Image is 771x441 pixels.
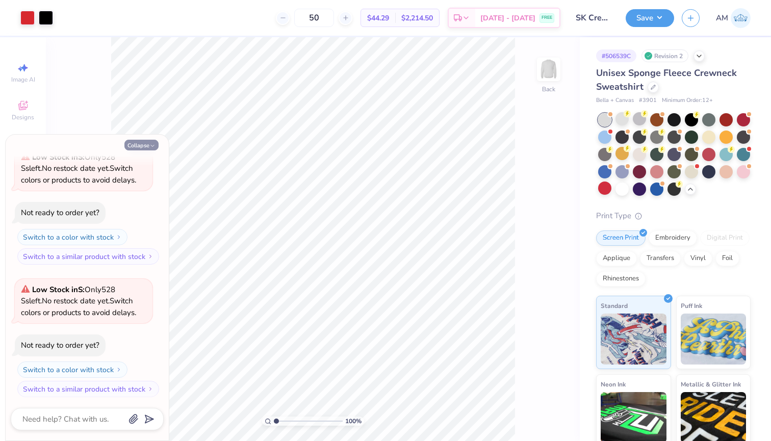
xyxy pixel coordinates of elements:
[21,207,99,218] div: Not ready to order yet?
[17,381,159,397] button: Switch to a similar product with stock
[124,140,159,150] button: Collapse
[662,96,713,105] span: Minimum Order: 12 +
[716,12,728,24] span: AM
[681,314,747,365] img: Puff Ink
[147,253,153,260] img: Switch to a similar product with stock
[32,284,85,295] strong: Low Stock in S :
[542,14,552,21] span: FREE
[116,367,122,373] img: Switch to a color with stock
[17,248,159,265] button: Switch to a similar product with stock
[716,8,751,28] a: AM
[596,49,636,62] div: # 506539C
[116,234,122,240] img: Switch to a color with stock
[147,386,153,392] img: Switch to a similar product with stock
[640,251,681,266] div: Transfers
[641,49,688,62] div: Revision 2
[601,379,626,390] span: Neon Ink
[294,9,334,27] input: – –
[345,417,362,426] span: 100 %
[596,210,751,222] div: Print Type
[32,152,85,162] strong: Low Stock in S :
[12,113,34,121] span: Designs
[731,8,751,28] img: Ava Miller
[596,271,646,287] div: Rhinestones
[480,13,535,23] span: [DATE] - [DATE]
[684,251,712,266] div: Vinyl
[21,340,99,350] div: Not ready to order yet?
[601,314,666,365] img: Standard
[601,300,628,311] span: Standard
[596,251,637,266] div: Applique
[42,163,110,173] span: No restock date yet.
[596,96,634,105] span: Bella + Canvas
[21,284,136,318] span: Only 528 Ss left. Switch colors or products to avoid delays.
[596,230,646,246] div: Screen Print
[538,59,559,80] img: Back
[626,9,674,27] button: Save
[42,296,110,306] span: No restock date yet.
[715,251,739,266] div: Foil
[596,67,737,93] span: Unisex Sponge Fleece Crewneck Sweatshirt
[17,361,127,378] button: Switch to a color with stock
[11,75,35,84] span: Image AI
[542,85,555,94] div: Back
[700,230,750,246] div: Digital Print
[681,379,741,390] span: Metallic & Glitter Ink
[367,13,389,23] span: $44.29
[649,230,697,246] div: Embroidery
[568,8,618,28] input: Untitled Design
[639,96,657,105] span: # 3901
[681,300,702,311] span: Puff Ink
[17,229,127,245] button: Switch to a color with stock
[401,13,433,23] span: $2,214.50
[21,152,136,185] span: Only 528 Ss left. Switch colors or products to avoid delays.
